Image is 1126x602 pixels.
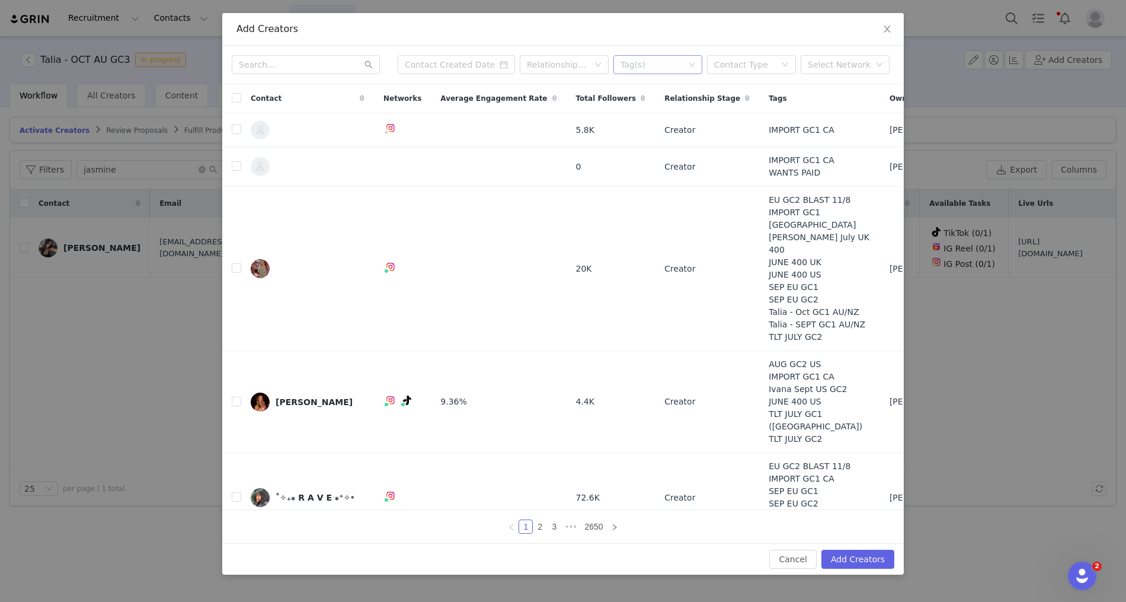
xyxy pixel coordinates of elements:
[876,61,883,69] i: icon: down
[398,55,515,74] input: Contact Created Date
[533,520,546,533] a: 2
[533,520,547,534] li: 2
[594,61,602,69] i: icon: down
[519,520,533,534] li: 1
[251,393,270,412] img: 753600c0-1d21-4e46-af41-4feea9594d25.jpg
[508,524,515,531] i: icon: left
[236,23,890,36] div: Add Creators
[576,161,581,173] span: 0
[576,492,600,504] span: 72.6K
[782,61,789,69] i: icon: down
[276,493,354,502] div: ˚✧₊⁎ R A V E ⁎⁺✧༚
[561,520,580,534] li: Next 3 Pages
[251,488,364,507] a: ˚✧₊⁎ R A V E ⁎⁺✧༚
[664,396,695,408] span: Creator
[664,93,740,104] span: Relationship Stage
[576,396,594,408] span: 4.4K
[890,396,958,408] span: [PERSON_NAME]
[251,157,270,176] img: 43997ee6-b6b6-49bc-a504-a62880ea6c27--s.jpg
[890,124,958,136] span: [PERSON_NAME]
[386,262,395,272] img: instagram.svg
[769,194,871,343] span: EU GC2 BLAST 11/8 IMPORT GC1 [GEOGRAPHIC_DATA] [PERSON_NAME] July UK 400 JUNE 400 UK JUNE 400 US ...
[890,492,958,504] span: [PERSON_NAME]
[364,60,373,69] i: icon: search
[769,550,816,569] button: Cancel
[547,520,561,534] li: 3
[714,59,776,71] div: Contact Type
[504,520,519,534] li: Previous Page
[890,161,958,173] span: [PERSON_NAME]
[440,93,547,104] span: Average Engagement Rate
[769,93,786,104] span: Tags
[519,520,532,533] a: 1
[548,520,561,533] a: 3
[580,520,607,534] li: 2650
[769,358,871,445] span: AUG GC2 US IMPORT GC1 CA Ivana Sept US GC2 JUNE 400 US TLT JULY GC1 ([GEOGRAPHIC_DATA]) TLT JULY GC2
[251,120,270,139] img: 3715dbd5-d94c-40b1-be77-e7fe38837cc4--s.jpg
[581,520,606,533] a: 2650
[607,520,622,534] li: Next Page
[386,491,395,501] img: instagram.svg
[500,60,508,69] i: icon: calendar
[611,524,618,531] i: icon: right
[882,24,892,34] i: icon: close
[890,263,958,275] span: [PERSON_NAME]
[1068,562,1096,590] iframe: Intercom live chat
[664,492,695,504] span: Creator
[251,259,270,278] img: a49de57a-cecf-472a-93d6-f98c7a9b04c3--s.jpg
[769,460,850,535] span: EU GC2 BLAST 11/8 IMPORT GC1 CA SEP EU GC1 SEP EU GC2 TLT JULY GC2 WANTS PAID
[386,396,395,405] img: instagram.svg
[1092,562,1102,571] span: 2
[769,124,834,136] span: IMPORT GC1 CA
[251,93,281,104] span: Contact
[821,550,894,569] button: Add Creators
[808,59,872,71] div: Select Network
[561,520,580,534] span: •••
[440,396,466,408] span: 9.36%
[576,93,636,104] span: Total Followers
[620,59,684,71] div: Tag(s)
[576,263,592,275] span: 20K
[890,93,916,104] span: Owner
[871,13,904,46] button: Close
[664,263,695,275] span: Creator
[251,393,364,412] a: [PERSON_NAME]
[664,124,695,136] span: Creator
[664,161,695,173] span: Creator
[386,123,395,133] img: instagram.svg
[576,124,594,136] span: 5.8K
[383,93,421,104] span: Networks
[251,488,270,507] img: 6485d16c-2f16-46db-9a38-dcb23b97bc08.jpg
[527,59,588,71] div: Relationship Stage
[232,55,380,74] input: Search...
[769,154,834,179] span: IMPORT GC1 CA WANTS PAID
[276,397,353,407] div: [PERSON_NAME]
[689,61,696,69] i: icon: down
